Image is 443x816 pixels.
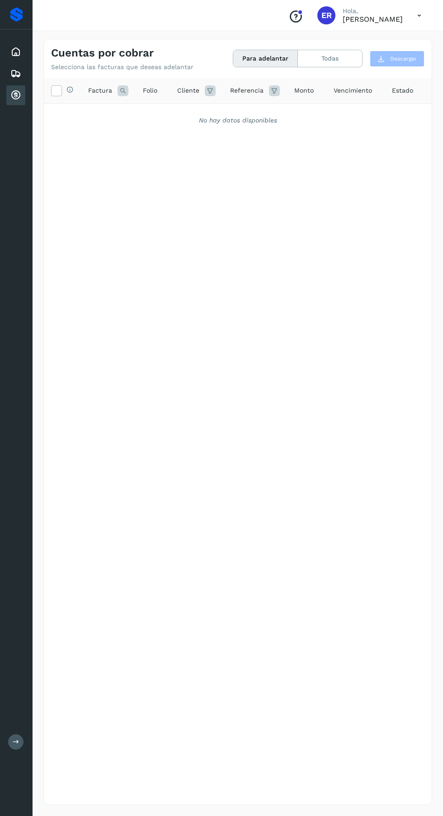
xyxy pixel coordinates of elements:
[370,51,424,67] button: Descargar
[392,86,413,95] span: Estado
[6,42,25,62] div: Inicio
[334,86,372,95] span: Vencimiento
[143,86,157,95] span: Folio
[51,47,154,60] h4: Cuentas por cobrar
[294,86,314,95] span: Monto
[88,86,112,95] span: Factura
[230,86,264,95] span: Referencia
[51,63,193,71] p: Selecciona las facturas que deseas adelantar
[233,50,298,67] button: Para adelantar
[6,85,25,105] div: Cuentas por cobrar
[298,50,362,67] button: Todas
[343,15,403,23] p: Eduardo Reyes González
[6,64,25,84] div: Embarques
[56,116,420,125] div: No hay datos disponibles
[343,7,403,15] p: Hola,
[390,55,417,63] span: Descargar
[177,86,199,95] span: Cliente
